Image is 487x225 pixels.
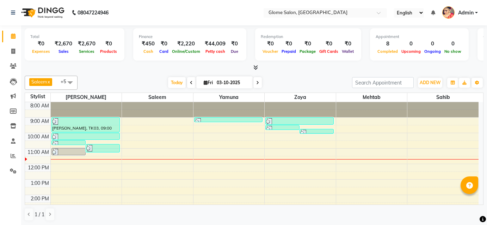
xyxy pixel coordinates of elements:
[35,211,44,218] span: 1 / 1
[340,40,356,48] div: ₹0
[170,40,202,48] div: ₹2,220
[352,77,414,88] input: Search Appointment
[170,49,202,54] span: Online/Custom
[376,49,400,54] span: Completed
[376,34,463,40] div: Appointment
[139,40,158,48] div: ₹450
[142,49,155,54] span: Cash
[400,40,423,48] div: 0
[29,195,50,202] div: 2:00 PM
[52,140,85,145] div: [PERSON_NAME], TK03, 10:30 AM-10:45 AM, Threading - Forehead
[261,49,280,54] span: Voucher
[26,133,50,140] div: 10:00 AM
[407,93,479,102] span: Sahib
[52,133,119,139] div: [PERSON_NAME], TK03, 10:00 AM-10:30 AM, Threading - Eyebrows
[86,144,119,152] div: [PERSON_NAME], TK03, 10:45 AM-11:20 AM, Threading - Eyebrows,Threading - Forehead,Threading - Upp...
[298,49,318,54] span: Package
[442,6,455,19] img: Admin
[52,148,85,155] div: [PERSON_NAME], TK03, 11:00 AM-11:30 AM, Detan - Face Neck & Blouse Line
[298,40,318,48] div: ₹0
[193,93,265,102] span: Yamuna
[261,34,356,40] div: Redemption
[51,93,122,102] span: [PERSON_NAME]
[265,93,336,102] span: Zoya
[158,40,170,48] div: ₹0
[29,180,50,187] div: 1:00 PM
[168,77,186,88] span: Today
[266,118,333,124] div: Afsana, TK02, 09:00 AM-09:30 AM, Threading - Eyebrows
[61,79,72,84] span: +5
[29,102,50,110] div: 8:00 AM
[52,40,75,48] div: ₹2,670
[30,34,119,40] div: Total
[280,49,298,54] span: Prepaid
[52,118,119,132] div: [PERSON_NAME], TK03, 09:00 AM-10:00 AM, Clean Up Facials - [MEDICAL_DATA] Facial
[423,40,443,48] div: 0
[57,49,70,54] span: Sales
[202,80,215,85] span: Fri
[318,49,340,54] span: Gift Cards
[25,93,50,100] div: Stylist
[418,78,442,88] button: ADD NEW
[47,79,50,85] a: x
[300,129,333,133] div: Afsana, TK02, 09:45 AM-10:00 AM, Threading - Upperlip
[376,40,400,48] div: 8
[77,49,96,54] span: Services
[30,49,52,54] span: Expenses
[340,49,356,54] span: Wallet
[26,149,50,156] div: 11:00 AM
[31,79,47,85] span: Saleem
[266,125,299,130] div: Afsana, TK02, 09:30 AM-09:45 AM, Threading - Forehead
[78,3,109,23] b: 08047224946
[423,49,443,54] span: Ongoing
[420,80,440,85] span: ADD NEW
[261,40,280,48] div: ₹0
[195,118,262,122] div: [PERSON_NAME], TK01, 09:00 AM-09:20 AM, Detan - Face & Neck
[336,93,407,102] span: Mehtab
[458,9,474,17] span: Admin
[215,77,250,88] input: 2025-10-03
[29,118,50,125] div: 9:00 AM
[443,40,463,48] div: 0
[75,40,98,48] div: ₹2,670
[280,40,298,48] div: ₹0
[318,40,340,48] div: ₹0
[26,164,50,171] div: 12:00 PM
[204,49,227,54] span: Petty cash
[98,49,119,54] span: Products
[158,49,170,54] span: Card
[122,93,193,102] span: Saleem
[457,197,480,218] iframe: chat widget
[400,49,423,54] span: Upcoming
[98,40,119,48] div: ₹0
[18,3,66,23] img: logo
[30,40,52,48] div: ₹0
[443,49,463,54] span: No show
[202,40,228,48] div: ₹44,009
[228,40,241,48] div: ₹0
[139,34,241,40] div: Finance
[229,49,240,54] span: Due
